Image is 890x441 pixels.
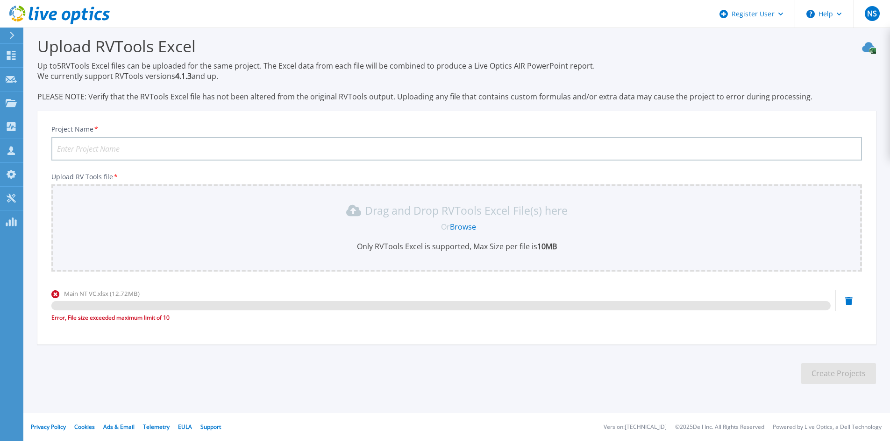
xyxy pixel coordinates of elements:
strong: 4.1.3 [175,71,192,81]
li: Powered by Live Optics, a Dell Technology [773,424,882,430]
button: Create Projects [801,363,876,384]
li: Version: [TECHNICAL_ID] [604,424,667,430]
a: Browse [450,222,476,232]
a: Cookies [74,423,95,431]
a: Support [200,423,221,431]
li: © 2025 Dell Inc. All Rights Reserved [675,424,764,430]
a: Telemetry [143,423,170,431]
a: EULA [178,423,192,431]
input: Enter Project Name [51,137,862,161]
p: Upload RV Tools file [51,173,862,181]
span: Main NT VC.xlsx (12.72MB) [64,289,140,298]
p: Drag and Drop RVTools Excel File(s) here [365,206,568,215]
div: Drag and Drop RVTools Excel File(s) here OrBrowseOnly RVTools Excel is supported, Max Size per fi... [57,203,856,252]
div: Error, File size exceeded maximum limit of 10 [51,313,831,322]
a: Privacy Policy [31,423,66,431]
label: Project Name [51,126,99,133]
span: Or [441,222,450,232]
span: NS [867,10,877,17]
p: Only RVTools Excel is supported, Max Size per file is [57,241,856,252]
h3: Upload RVTools Excel [37,35,876,57]
a: Ads & Email [103,423,135,431]
p: Up to 5 RVTools Excel files can be uploaded for the same project. The Excel data from each file w... [37,61,876,102]
b: 10MB [537,241,557,252]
